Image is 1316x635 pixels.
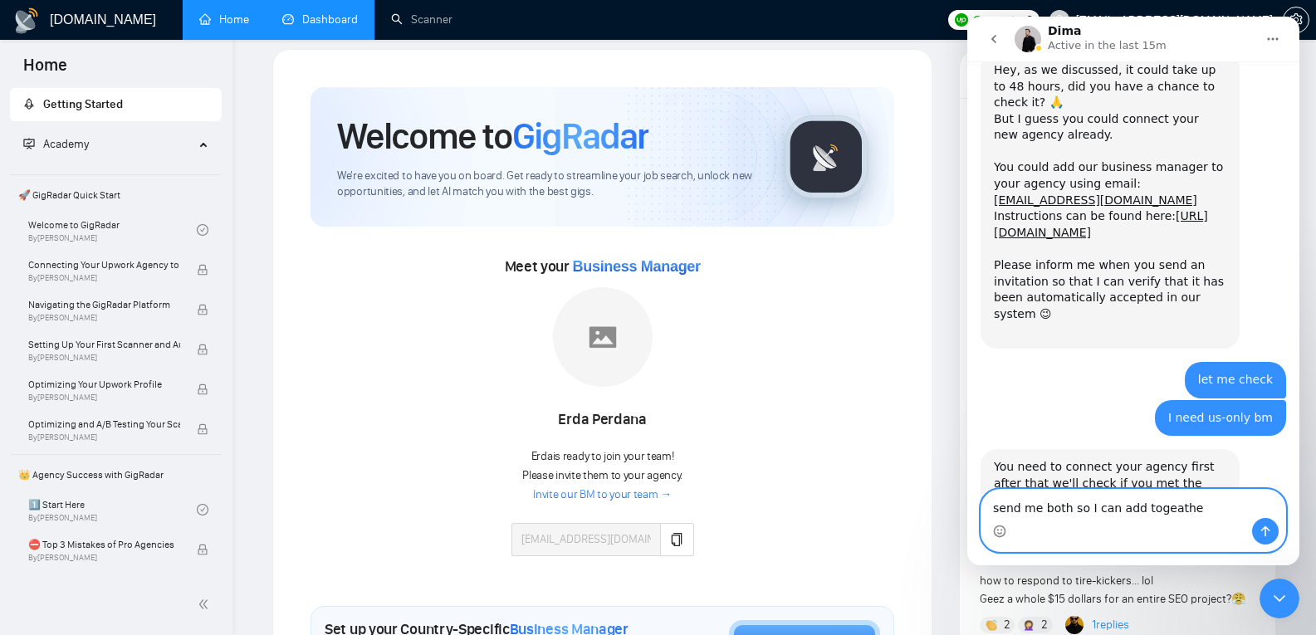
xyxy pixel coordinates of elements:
[1023,619,1035,631] img: 🤦
[197,224,208,236] span: check-circle
[43,137,89,151] span: Academy
[533,487,672,503] a: Invite our BM to your team →
[28,256,180,273] span: Connecting Your Upwork Agency to GigRadar
[28,536,180,553] span: ⛔ Top 3 Mistakes of Pro Agencies
[282,12,358,27] a: dashboardDashboard
[1092,617,1129,633] a: 1replies
[28,491,197,528] a: 1️⃣ Start HereBy[PERSON_NAME]
[391,12,453,27] a: searchScanner
[10,88,222,121] li: Getting Started
[197,423,208,435] span: lock
[573,258,701,275] span: Business Manager
[505,257,701,276] span: Meet your
[1260,579,1299,618] iframe: Intercom live chat
[197,544,208,555] span: lock
[199,12,249,27] a: homeHome
[337,169,758,200] span: We're excited to have you on board. Get ready to streamline your job search, unlock new opportuni...
[512,114,648,159] span: GigRadar
[553,287,653,387] img: placeholder.png
[28,273,180,283] span: By [PERSON_NAME]
[197,304,208,315] span: lock
[1041,617,1048,633] span: 2
[1231,592,1245,606] span: 😤
[660,523,693,556] button: copy
[197,264,208,276] span: lock
[785,115,868,198] img: gigradar-logo.png
[1283,7,1309,33] button: setting
[28,376,180,393] span: Optimizing Your Upwork Profile
[23,137,89,151] span: Academy
[337,114,648,159] h1: Welcome to
[12,178,220,212] span: 🚀 GigRadar Quick Start
[955,13,968,27] img: upwork-logo.png
[1054,14,1065,26] span: user
[1004,617,1010,633] span: 2
[28,296,180,313] span: Navigating the GigRadar Platform
[1065,616,1084,634] img: Haseeb
[23,138,35,149] span: fund-projection-screen
[28,353,180,363] span: By [PERSON_NAME]
[511,406,694,434] div: Erda Perdana
[1283,13,1309,27] a: setting
[197,344,208,355] span: lock
[522,468,682,482] span: Please invite them to your agency.
[986,619,997,631] img: 👏
[13,7,40,34] img: logo
[43,97,123,111] span: Getting Started
[967,17,1299,565] iframe: Intercom live chat
[198,596,214,613] span: double-left
[973,11,1023,29] span: Connects:
[1284,13,1309,27] span: setting
[28,212,197,248] a: Welcome to GigRadarBy[PERSON_NAME]
[980,574,1245,606] span: how to respond to tire-kickers... lol Geez a whole $15 dollars for an entire SEO project?
[28,336,180,353] span: Setting Up Your First Scanner and Auto-Bidder
[28,432,180,442] span: By [PERSON_NAME]
[531,449,674,463] span: Erda is ready to join your team!
[28,393,180,403] span: By [PERSON_NAME]
[28,313,180,323] span: By [PERSON_NAME]
[1026,11,1033,29] span: 0
[28,553,180,563] span: By [PERSON_NAME]
[12,458,220,491] span: 👑 Agency Success with GigRadar
[23,98,35,110] span: rocket
[10,53,81,88] span: Home
[28,416,180,432] span: Optimizing and A/B Testing Your Scanner for Better Results
[670,533,683,546] span: copy
[197,504,208,515] span: check-circle
[197,383,208,395] span: lock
